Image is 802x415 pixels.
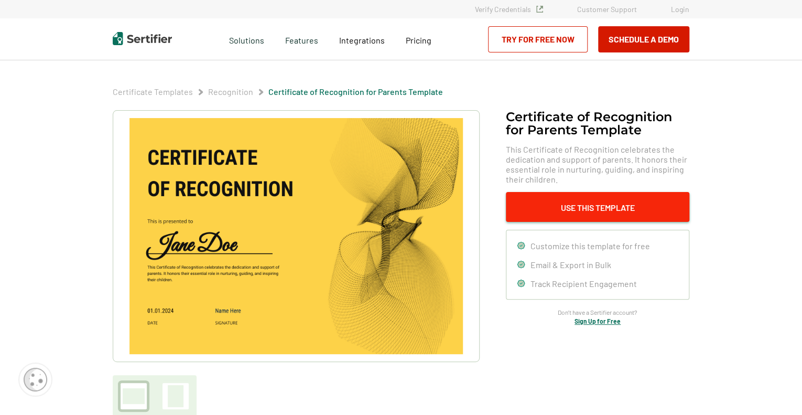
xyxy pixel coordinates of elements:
span: Customize this template for free [530,241,650,251]
span: Certificate of Recognition for Parents Template [268,87,443,97]
img: Certificate of Recognition for Parents Template [129,118,463,354]
span: This Certificate of Recognition celebrates the dedication and support of parents. It honors their... [506,144,689,184]
span: Solutions [229,33,264,46]
img: Sertifier | Digital Credentialing Platform [113,32,172,45]
button: Use This Template [506,192,689,222]
span: Pricing [406,35,431,45]
a: Integrations [339,33,385,46]
a: Customer Support [577,5,637,14]
span: Recognition [208,87,253,97]
a: Recognition [208,87,253,97]
span: Features [285,33,318,46]
img: Verified [536,6,543,13]
a: Try for Free Now [488,26,588,52]
a: Certificate Templates [113,87,193,97]
iframe: Chat Widget [750,365,802,415]
a: Certificate of Recognition for Parents Template [268,87,443,97]
span: Email & Export in Bulk [530,260,611,270]
span: Certificate Templates [113,87,193,97]
a: Sign Up for Free [575,317,621,325]
span: Don’t have a Sertifier account? [558,307,637,317]
a: Pricing [406,33,431,46]
span: Integrations [339,35,385,45]
div: Breadcrumb [113,87,443,97]
h1: Certificate of Recognition for Parents Template [506,110,689,136]
span: Track Recipient Engagement [530,279,637,289]
img: Cookie Popup Icon [24,368,47,391]
a: Login [671,5,689,14]
a: Verify Credentials [475,5,543,14]
button: Schedule a Demo [598,26,689,52]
